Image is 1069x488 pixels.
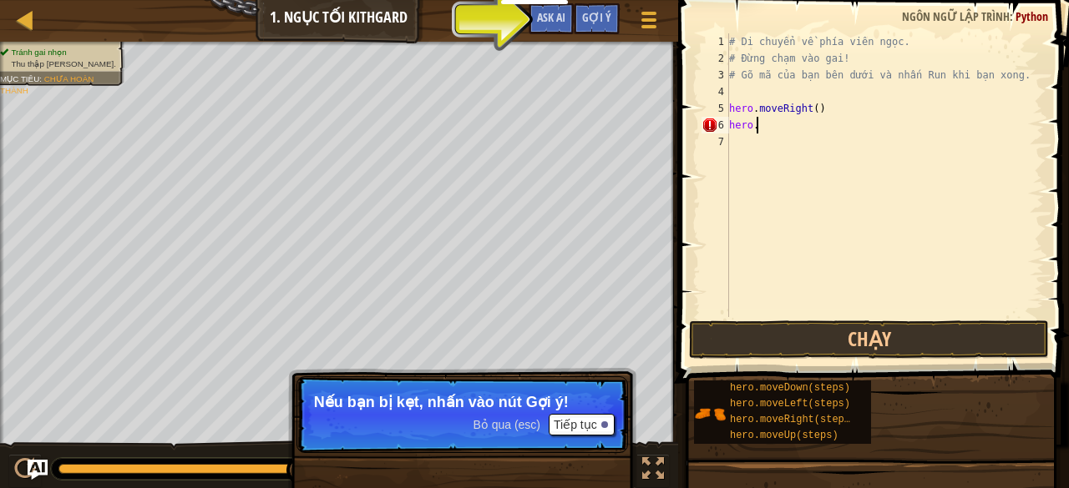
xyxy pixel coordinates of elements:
[730,398,850,410] span: hero.moveLeft(steps)
[702,83,729,100] div: 4
[628,3,670,43] button: Hiện game menu
[582,9,611,25] span: Gợi ý
[11,59,116,68] span: Thu thập [PERSON_NAME].
[730,414,856,425] span: hero.moveRight(steps)
[902,8,1010,24] span: Ngôn ngữ lập trình
[39,74,43,83] span: :
[1010,8,1016,24] span: :
[730,382,850,394] span: hero.moveDown(steps)
[636,454,670,488] button: Bật tắt chế độ toàn màn hình
[1016,8,1048,24] span: Python
[8,454,42,488] button: Ctrl + P: Pause
[730,430,838,441] span: hero.moveUp(steps)
[689,320,1049,359] button: Chạy
[702,133,729,150] div: 7
[694,398,726,430] img: portrait.png
[537,9,565,25] span: Ask AI
[702,117,729,133] div: 6
[702,33,729,50] div: 1
[702,100,729,117] div: 5
[28,460,48,480] button: Ask AI
[702,67,729,83] div: 3
[702,50,729,67] div: 2
[549,414,615,435] button: Tiếp tục
[11,48,66,57] span: Tránh gai nhọn
[529,3,574,34] button: Ask AI
[314,394,610,410] p: Nếu bạn bị kẹt, nhấn vào nút Gợi ý!
[473,418,540,431] span: Bỏ qua (esc)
